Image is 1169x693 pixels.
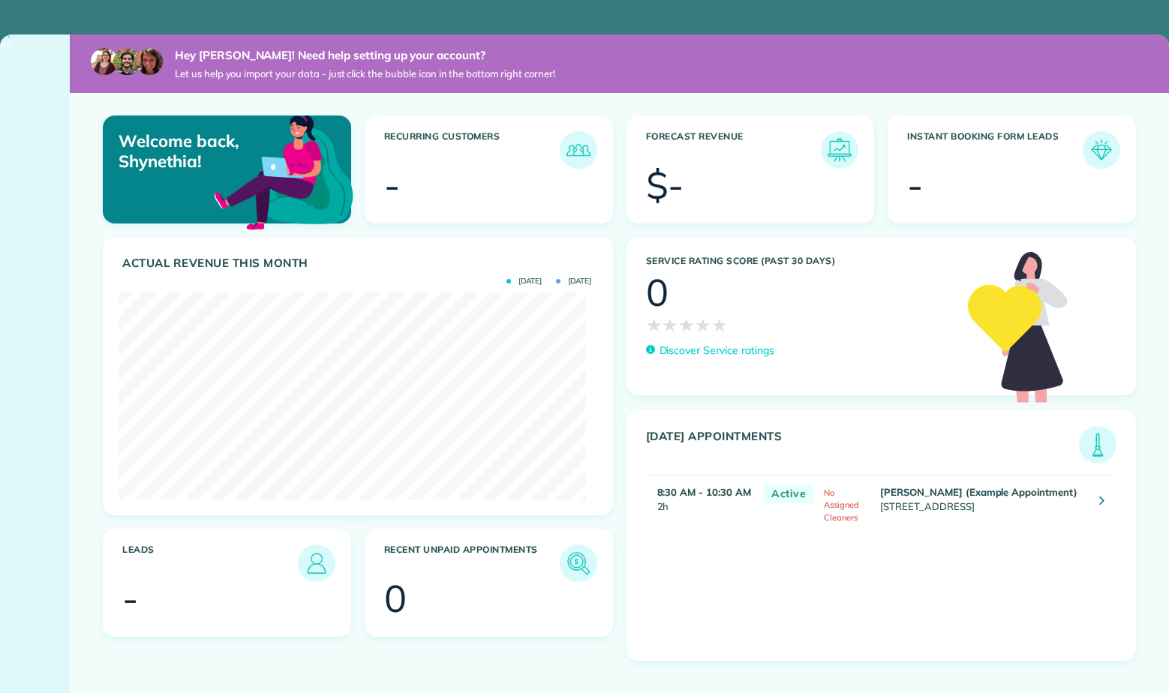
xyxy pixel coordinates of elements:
[825,135,855,165] img: icon_forecast_revenue-8c13a41c7ed35a8dcfafea3cbb826a0462acb37728057bba2d056411b612bbbe.png
[646,131,822,169] h3: Forecast Revenue
[302,548,332,578] img: icon_leads-1bed01f49abd5b7fead27621c3d59655bb73ed531f8eeb49469d10e621d6b896.png
[175,67,555,80] span: Let us help you import your data - just click the bubble icon in the bottom right corner!
[646,256,953,266] h3: Service Rating score (past 30 days)
[646,343,774,358] a: Discover Service ratings
[556,277,591,285] span: [DATE]
[113,48,140,75] img: jorge-587dff0eeaa6aab1f244e6dc62b8924c3b6ad411094392a53c71c6c4a576187d.jpg
[876,475,1088,529] td: [STREET_ADDRESS]
[506,277,542,285] span: [DATE]
[824,487,859,523] span: No Assigned Cleaners
[136,48,163,75] img: michelle-19f622bdf1676172e81f8f8fba1fb50e276960ebfe0243fe18214015130c80e4.jpg
[91,48,118,75] img: maria-72a9807cf96188c08ef61303f053569d2e2a8a1cde33d635c8a3ac13582a053d.jpg
[646,430,1080,463] h3: [DATE] Appointments
[657,486,751,498] strong: 8:30 AM - 10:30 AM
[695,311,711,338] span: ★
[711,311,728,338] span: ★
[662,311,678,338] span: ★
[646,166,684,204] div: $-
[764,484,813,503] span: Active
[384,131,560,169] h3: Recurring Customers
[1086,135,1116,165] img: icon_form_leads-04211a6a04a5b2264e4ee56bc0799ec3eb69b7e499cbb523a139df1d13a81ae0.png
[678,311,695,338] span: ★
[907,166,923,204] div: -
[175,48,555,63] strong: Hey [PERSON_NAME]! Need help setting up your account?
[646,311,663,338] span: ★
[880,486,1077,498] strong: [PERSON_NAME] (Example Appointment)
[122,544,298,582] h3: Leads
[646,475,757,529] td: 2h
[384,544,560,582] h3: Recent unpaid appointments
[907,131,1083,169] h3: Instant Booking Form Leads
[122,580,138,617] div: -
[563,548,594,578] img: icon_unpaid_appointments-47b8ce3997adf2238b356f14209ab4cced10bd1f174958f3ca8f1d0dd7fffeee.png
[119,131,270,171] p: Welcome back, Shynethia!
[122,256,597,270] h3: Actual Revenue this month
[646,274,669,311] div: 0
[211,98,356,244] img: dashboard_welcome-42a62b7d889689a78055ac9021e634bf52bae3f8056760290aed330b23ab8690.png
[1083,430,1113,460] img: icon_todays_appointments-901f7ab196bb0bea1936b74009e4eb5ffbc2d2711fa7634e0d609ed5ef32b18b.png
[384,580,407,617] div: 0
[660,343,774,358] p: Discover Service ratings
[384,166,400,204] div: -
[563,135,594,165] img: icon_recurring_customers-cf858462ba22bcd05b5a5880d41d6543d210077de5bb9ebc9590e49fd87d84ed.png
